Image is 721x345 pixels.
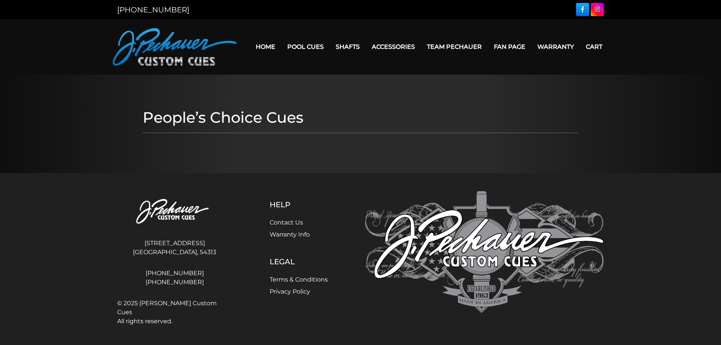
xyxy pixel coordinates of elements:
a: Cart [580,37,608,56]
a: Home [250,37,281,56]
span: © 2025 [PERSON_NAME] Custom Cues All rights reserved. [117,299,232,326]
a: Team Pechauer [421,37,488,56]
h5: Legal [270,257,328,266]
img: Pechauer Custom Cues [117,191,232,233]
a: Fan Page [488,37,531,56]
a: Warranty [531,37,580,56]
a: Pool Cues [281,37,330,56]
a: Warranty Info [270,231,310,238]
img: Pechauer Custom Cues [113,28,237,66]
address: [STREET_ADDRESS] [GEOGRAPHIC_DATA], 54313 [117,236,232,260]
a: Shafts [330,37,366,56]
a: [PHONE_NUMBER] [117,278,232,287]
a: Accessories [366,37,421,56]
a: Terms & Conditions [270,276,328,283]
img: Pechauer Custom Cues [365,191,604,313]
h5: Help [270,200,328,209]
a: [PHONE_NUMBER] [117,5,189,14]
a: Privacy Policy [270,288,310,295]
h1: People’s Choice Cues [143,108,578,127]
a: Contact Us [270,219,303,226]
a: [PHONE_NUMBER] [117,269,232,278]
